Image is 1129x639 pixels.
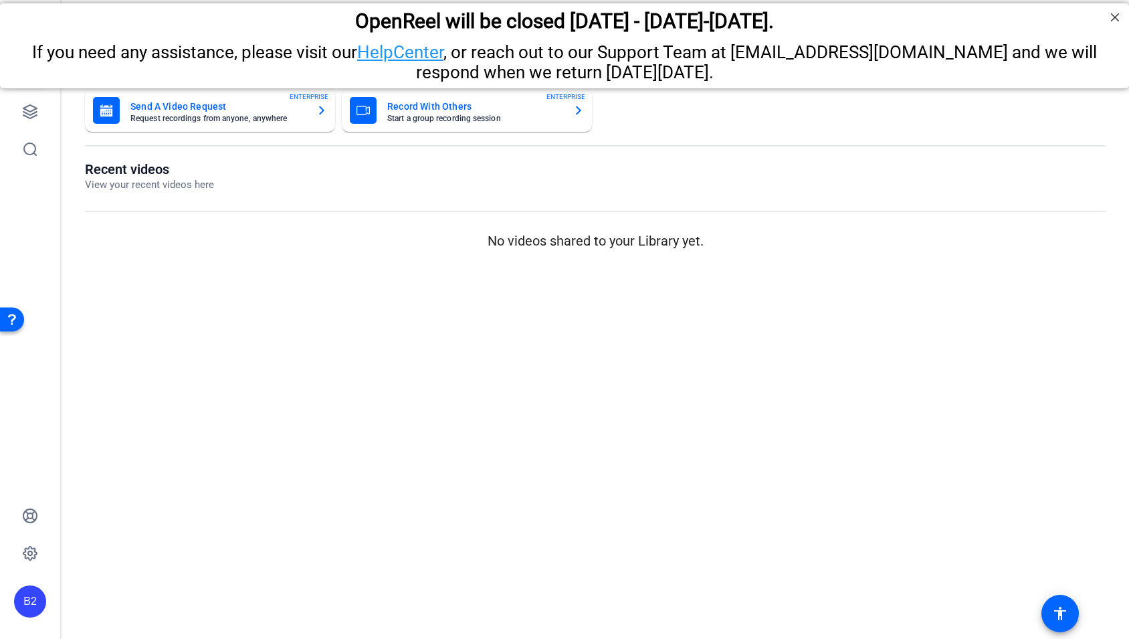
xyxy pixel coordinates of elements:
p: No videos shared to your Library yet. [85,231,1106,251]
h1: Recent videos [85,161,214,177]
button: Send A Video RequestRequest recordings from anyone, anywhereENTERPRISE [85,89,335,132]
mat-card-subtitle: Start a group recording session [387,114,562,122]
mat-icon: accessibility [1052,606,1068,622]
span: ENTERPRISE [290,92,328,102]
span: ENTERPRISE [546,92,585,102]
span: If you need any assistance, please visit our , or reach out to our Support Team at [EMAIL_ADDRESS... [32,39,1097,79]
div: B2 [14,585,46,618]
mat-card-subtitle: Request recordings from anyone, anywhere [130,114,306,122]
a: HelpCenter [357,39,443,59]
mat-card-title: Send A Video Request [130,98,306,114]
button: Record With OthersStart a group recording sessionENTERPRISE [342,89,592,132]
div: OpenReel will be closed [DATE] - [DATE]-[DATE]. [17,6,1112,29]
mat-card-title: Record With Others [387,98,562,114]
p: View your recent videos here [85,177,214,193]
